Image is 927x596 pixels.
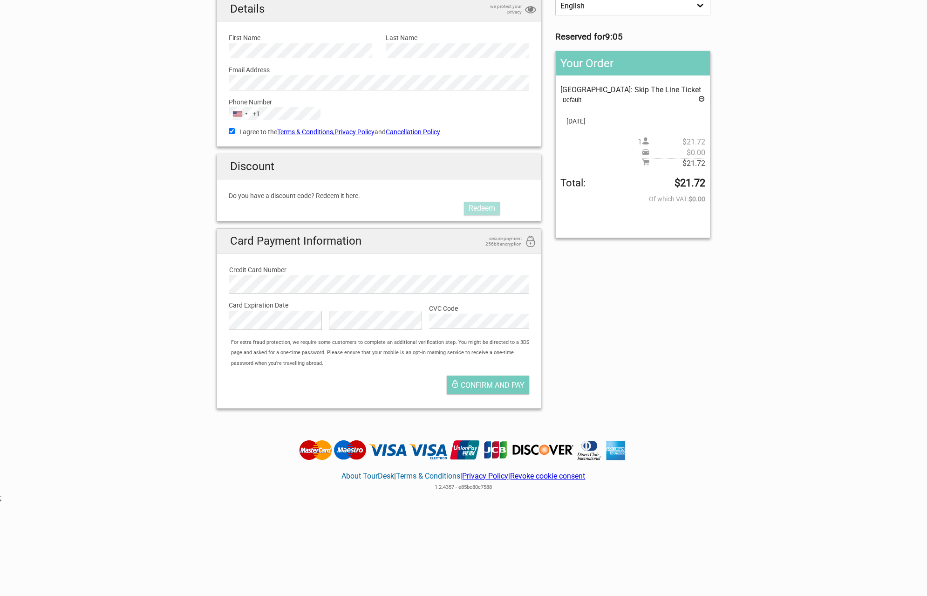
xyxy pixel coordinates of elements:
span: $21.72 [649,137,705,147]
strong: 9:05 [605,32,623,42]
a: Redeem [464,202,500,215]
a: Terms & Conditions [396,472,460,480]
a: Cancellation Policy [386,128,440,136]
h3: Reserved for [555,32,710,42]
h2: Your Order [556,51,710,75]
div: Default [563,95,705,105]
span: Confirm and pay [461,381,525,390]
div: For extra fraud protection, we require some customers to complete an additional verification step... [226,337,541,369]
span: 1 person(s) [638,137,705,147]
span: $21.72 [649,158,705,169]
a: Revoke cookie consent [510,472,585,480]
h2: Card Payment Information [217,229,541,253]
i: 256bit encryption [525,236,536,248]
a: Terms & Conditions [277,128,333,136]
label: Credit Card Number [229,265,529,275]
label: Phone Number [229,97,529,107]
a: About TourDesk [341,472,394,480]
span: Of which VAT: [560,194,705,204]
div: | | | [297,461,631,493]
div: +1 [252,109,260,119]
img: Tourdesk accepts [297,439,631,461]
span: [GEOGRAPHIC_DATA]: Skip The Line Ticket [560,85,701,94]
a: Privacy Policy [334,128,375,136]
span: secure payment 256bit encryption [475,236,522,247]
h2: Discount [217,154,541,179]
label: Do you have a discount code? Redeem it here. [229,191,529,201]
span: Subtotal [642,158,705,169]
i: privacy protection [525,4,536,16]
span: Pickup price [642,148,705,158]
label: Last Name [386,33,529,43]
label: Email Address [229,65,529,75]
button: Confirm and pay [447,376,529,394]
label: First Name [229,33,372,43]
strong: $0.00 [688,194,705,204]
span: $0.00 [649,148,705,158]
button: Selected country [229,108,260,120]
strong: $21.72 [675,178,705,188]
label: CVC Code [429,303,529,314]
a: Privacy Policy [462,472,508,480]
span: [DATE] [560,116,705,126]
label: I agree to the , and [229,127,529,137]
span: we protect your privacy [475,4,522,15]
span: 1.2.4357 - e85bc80c7588 [435,484,492,490]
span: Total to be paid [560,178,705,189]
label: Card Expiration Date [229,300,529,310]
